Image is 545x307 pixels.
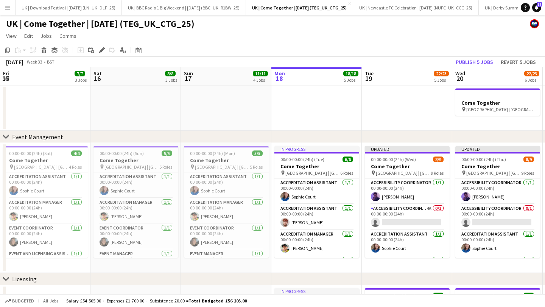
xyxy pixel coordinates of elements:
[274,178,359,204] app-card-role: Accreditation Assistant1/100:00-00:00 (24h)Sophie Court
[6,58,23,66] div: [DATE]
[523,157,534,162] span: 8/9
[455,70,465,77] span: Wed
[466,170,521,176] span: [GEOGRAPHIC_DATA] | [GEOGRAPHIC_DATA], [GEOGRAPHIC_DATA]
[184,224,269,250] app-card-role: Event Coordinator1/100:00-00:00 (24h)[PERSON_NAME]
[376,170,431,176] span: [GEOGRAPHIC_DATA] | [GEOGRAPHIC_DATA], [GEOGRAPHIC_DATA]
[93,250,178,275] app-card-role: Event Manager1/100:00-00:00 (24h)
[195,164,250,170] span: [GEOGRAPHIC_DATA] | [GEOGRAPHIC_DATA], [GEOGRAPHIC_DATA]
[184,146,269,258] app-job-card: 00:00-00:00 (24h) (Mon)5/5Come Together [GEOGRAPHIC_DATA] | [GEOGRAPHIC_DATA], [GEOGRAPHIC_DATA]5...
[92,74,102,83] span: 16
[365,204,450,230] app-card-role: Accessibility Coordinator4A0/100:00-00:00 (24h)
[184,70,193,77] span: Sun
[93,198,178,224] app-card-role: Accreditation Manager1/100:00-00:00 (24h)[PERSON_NAME]
[525,77,539,83] div: 6 Jobs
[365,146,450,152] div: Updated
[274,146,359,258] div: In progress00:00-00:00 (24h) (Tue)6/6Come Together [GEOGRAPHIC_DATA] | [GEOGRAPHIC_DATA], [GEOGRA...
[365,146,450,258] app-job-card: Updated00:00-00:00 (24h) (Wed)8/9Come Together [GEOGRAPHIC_DATA] | [GEOGRAPHIC_DATA], [GEOGRAPHIC...
[455,256,540,281] app-card-role: Accreditation Assistant1/1
[93,146,178,258] div: 00:00-00:00 (24h) (Sun)5/5Come Together [GEOGRAPHIC_DATA] | [GEOGRAPHIC_DATA], [GEOGRAPHIC_DATA]5...
[455,230,540,256] app-card-role: Accreditation Assistant1/100:00-00:00 (24h)Sophie Court
[433,157,444,162] span: 8/9
[188,298,247,304] span: Total Budgeted £56 205.00
[122,0,246,15] button: UK | BBC Radio 1 Big Weekend | [DATE] (BBC_UK_R1BW_25)
[75,71,85,76] span: 7/7
[59,33,76,39] span: Comms
[364,74,374,83] span: 19
[455,204,540,230] app-card-role: Accessibility Coordinator0/100:00-00:00 (24h)
[371,157,416,162] span: 00:00-00:00 (24h) (Wed)
[274,146,359,152] div: In progress
[523,293,534,298] span: 1/1
[16,0,122,15] button: UK | Download Festival | [DATE] (LN_UK_DLF_25)
[246,0,353,15] button: UK | Come Together | [DATE] (TEG_UK_CTG_25)
[365,256,450,281] app-card-role: Accreditation Assistant1/1
[93,70,102,77] span: Sat
[455,146,540,258] app-job-card: Updated00:00-00:00 (24h) (Thu)8/9Come Together [GEOGRAPHIC_DATA] | [GEOGRAPHIC_DATA], [GEOGRAPHIC...
[273,74,285,83] span: 18
[274,163,359,170] h3: Come Together
[274,288,359,294] div: In progress
[93,157,178,164] h3: Come Together
[280,157,324,162] span: 00:00-00:00 (24h) (Tue)
[252,150,263,156] span: 5/5
[285,170,340,176] span: [GEOGRAPHIC_DATA] | [GEOGRAPHIC_DATA], [GEOGRAPHIC_DATA]
[353,0,479,15] button: UK | Newcastle FC Celebration | [DATE] (NUFC_UK_CCC_25)
[104,164,159,170] span: [GEOGRAPHIC_DATA] | [GEOGRAPHIC_DATA], [GEOGRAPHIC_DATA]
[434,71,449,76] span: 22/23
[6,18,195,29] h1: UK | Come Together | [DATE] (TEG_UK_CTG_25)
[371,293,416,298] span: 00:00-00:00 (24h) (Wed)
[190,150,235,156] span: 00:00-00:00 (24h) (Mon)
[461,293,506,298] span: 00:00-00:00 (24h) (Thu)
[3,146,88,258] app-job-card: 00:00-00:00 (24h) (Sat)4/4Come Together [GEOGRAPHIC_DATA] | [GEOGRAPHIC_DATA], [GEOGRAPHIC_DATA]4...
[24,33,33,39] span: Edit
[3,31,20,41] a: View
[37,31,55,41] a: Jobs
[4,297,35,305] button: Budgeted
[14,164,69,170] span: [GEOGRAPHIC_DATA] | [GEOGRAPHIC_DATA], [GEOGRAPHIC_DATA]
[100,150,144,156] span: 00:00-00:00 (24h) (Sun)
[3,250,88,275] app-card-role: Event and Licensing Assistant1/100:00-00:00 (24h)
[6,33,17,39] span: View
[365,230,450,256] app-card-role: Accreditation Assistant1/100:00-00:00 (24h)Sophie Court
[3,172,88,198] app-card-role: Accreditation Assistant1/100:00-00:00 (24h)Sophie Court
[184,250,269,275] app-card-role: Event Manager1/100:00-00:00 (24h)
[12,298,34,304] span: Budgeted
[3,224,88,250] app-card-role: Event Coordinator1/100:00-00:00 (24h)[PERSON_NAME]
[25,59,44,65] span: Week 33
[253,77,268,83] div: 4 Jobs
[12,133,63,141] div: Event Management
[21,31,36,41] a: Edit
[343,157,353,162] span: 6/6
[455,88,540,116] app-job-card: Come Together [GEOGRAPHIC_DATA] | [GEOGRAPHIC_DATA], [GEOGRAPHIC_DATA]
[454,74,465,83] span: 20
[274,70,285,77] span: Mon
[532,3,541,12] a: 17
[274,256,359,281] app-card-role: Event Coordinator1/1
[183,74,193,83] span: 17
[498,57,539,67] button: Revert 5 jobs
[274,204,359,230] app-card-role: Accreditation Assistant1/100:00-00:00 (24h)[PERSON_NAME]
[433,293,444,298] span: 1/1
[455,99,540,106] h3: Come Together
[165,71,176,76] span: 8/8
[3,157,88,164] h3: Come Together
[530,19,539,28] app-user-avatar: FAB Recruitment
[162,150,172,156] span: 5/5
[521,170,534,176] span: 9 Roles
[42,298,60,304] span: All jobs
[455,146,540,152] div: Updated
[274,230,359,256] app-card-role: Accreditation Manager1/100:00-00:00 (24h)[PERSON_NAME]
[365,163,450,170] h3: Come Together
[56,31,79,41] a: Comms
[2,74,9,83] span: 15
[253,71,268,76] span: 11/11
[3,198,88,224] app-card-role: Accreditation Manager1/100:00-00:00 (24h)[PERSON_NAME]
[466,107,534,112] span: [GEOGRAPHIC_DATA] | [GEOGRAPHIC_DATA], [GEOGRAPHIC_DATA]
[93,224,178,250] app-card-role: Event Coordinator1/100:00-00:00 (24h)[PERSON_NAME]
[365,178,450,204] app-card-role: Accessibility Coordinator1/100:00-00:00 (24h)[PERSON_NAME]
[40,33,52,39] span: Jobs
[12,275,37,283] div: Licensing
